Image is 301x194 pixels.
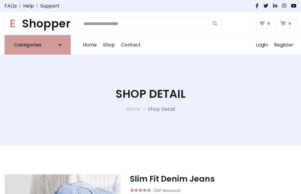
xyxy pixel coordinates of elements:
[287,21,293,26] span: 0
[130,174,296,184] h3: Slim Fit Denim Jeans
[253,35,271,55] a: Login
[115,87,186,100] h1: Shop Detail
[23,2,34,10] a: Help
[34,2,40,10] span: |
[5,2,17,10] a: FAQs
[17,2,23,10] span: |
[140,106,148,113] p: -
[153,186,181,194] small: (267 Reviews)
[256,18,275,29] a: 0
[271,35,296,55] a: Register
[266,21,272,26] span: 0
[5,35,71,55] a: Categories
[100,35,118,55] a: Shop
[5,17,71,30] a: EShopper
[14,42,41,48] h6: Categories
[5,15,21,32] span: E
[40,2,60,10] a: Support
[126,106,140,113] a: Home
[5,17,71,30] h1: Shopper
[118,35,144,55] a: Contact
[148,106,175,113] p: Shop Detail
[80,35,100,55] a: Home
[276,18,296,29] a: 0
